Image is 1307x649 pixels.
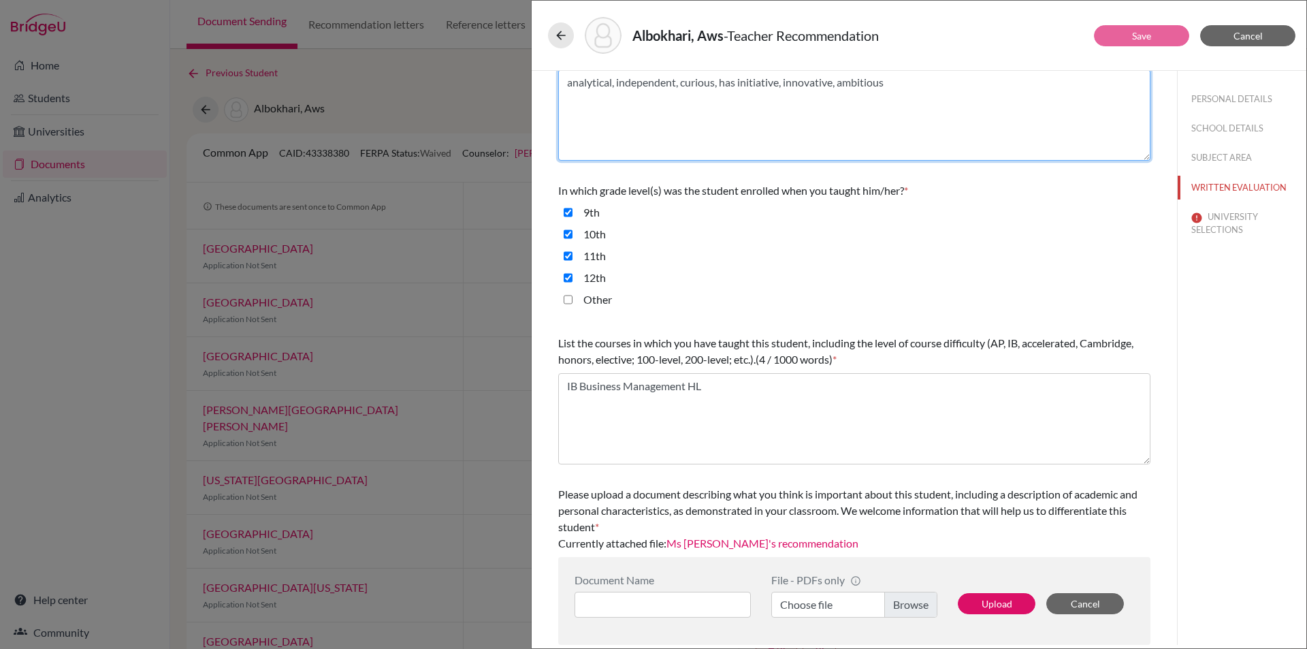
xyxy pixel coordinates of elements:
label: 11th [583,248,606,264]
button: WRITTEN EVALUATION [1178,176,1306,200]
button: UNIVERSITY SELECTIONS [1178,205,1306,242]
span: Please upload a document describing what you think is important about this student, including a d... [558,488,1137,533]
textarea: IB Business Management HL [558,373,1150,464]
button: Cancel [1046,593,1124,614]
span: (4 / 1000 words) [756,353,833,366]
div: File - PDFs only [771,573,937,586]
div: Document Name [575,573,751,586]
span: - Teacher Recommendation [724,27,879,44]
label: 10th [583,226,606,242]
span: List the courses in which you have taught this student, including the level of course difficulty ... [558,336,1133,366]
button: PERSONAL DETAILS [1178,87,1306,111]
label: 9th [583,204,600,221]
strong: Albokhari, Aws [632,27,724,44]
button: Upload [958,593,1035,614]
a: Ms [PERSON_NAME]'s recommendation [666,537,858,550]
label: Choose file [771,592,937,618]
div: Currently attached file: [558,481,1150,557]
textarea: analytical, independent, curious, has initiative, innovative, ambitious [558,69,1150,161]
label: Other [583,291,612,308]
button: SCHOOL DETAILS [1178,116,1306,140]
label: 12th [583,270,606,286]
span: info [850,575,861,586]
img: error-544570611efd0a2d1de9.svg [1191,212,1202,223]
button: SUBJECT AREA [1178,146,1306,170]
span: In which grade level(s) was the student enrolled when you taught him/her? [558,184,904,197]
